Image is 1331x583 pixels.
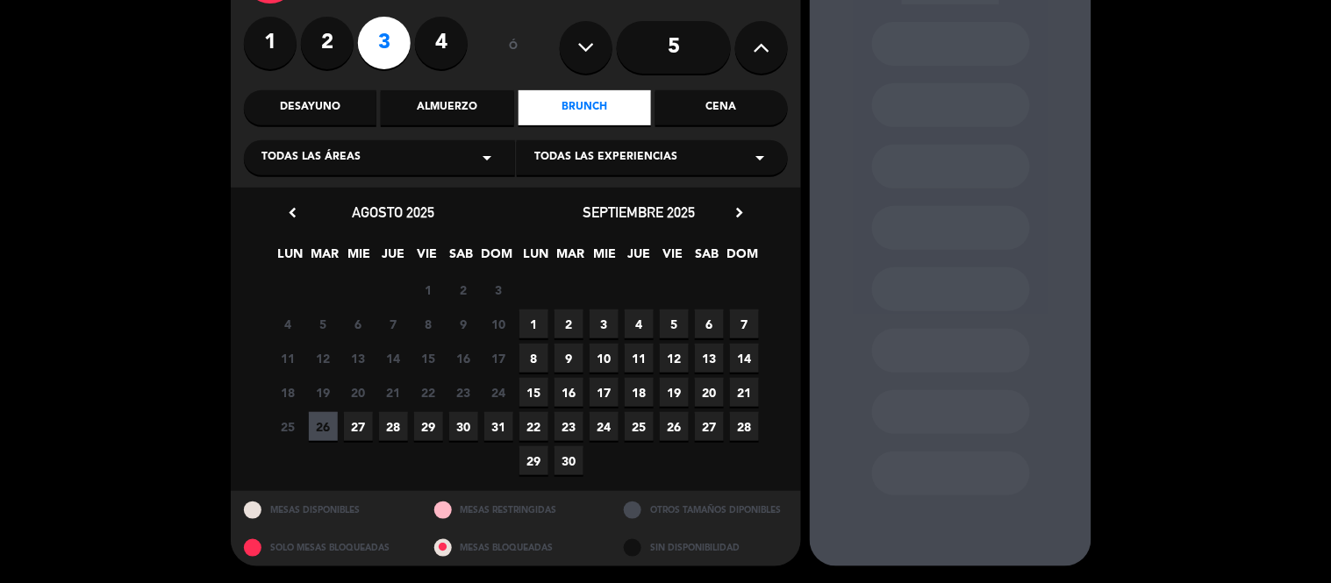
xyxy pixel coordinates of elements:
[476,147,497,168] i: arrow_drop_down
[534,149,677,167] span: Todas las experiencias
[309,412,338,441] span: 26
[625,309,654,338] span: 4
[583,203,695,221] span: septiembre 2025
[414,378,443,407] span: 22
[484,378,513,407] span: 24
[625,344,654,373] span: 11
[274,412,303,441] span: 25
[415,17,468,69] label: 4
[379,378,408,407] span: 21
[519,446,548,475] span: 29
[660,412,689,441] span: 26
[484,412,513,441] span: 31
[449,275,478,304] span: 2
[484,344,513,373] span: 17
[311,244,340,273] span: MAR
[414,309,443,338] span: 8
[695,344,724,373] span: 13
[695,412,724,441] span: 27
[749,147,770,168] i: arrow_drop_down
[413,244,442,273] span: VIE
[730,412,759,441] span: 28
[261,149,361,167] span: Todas las áreas
[301,17,354,69] label: 2
[625,412,654,441] span: 25
[414,275,443,304] span: 1
[555,378,583,407] span: 16
[555,344,583,373] span: 9
[421,529,612,566] div: MESAS BLOQUEADAS
[309,344,338,373] span: 12
[421,491,612,529] div: MESAS RESTRINGIDAS
[555,412,583,441] span: 23
[244,17,297,69] label: 1
[381,90,513,125] div: Almuerzo
[730,203,748,222] i: chevron_right
[231,491,421,529] div: MESAS DISPONIBLES
[555,309,583,338] span: 2
[659,244,688,273] span: VIE
[484,275,513,304] span: 3
[274,344,303,373] span: 11
[379,412,408,441] span: 28
[660,309,689,338] span: 5
[625,378,654,407] span: 18
[447,244,476,273] span: SAB
[727,244,756,273] span: DOM
[484,309,513,338] span: 10
[379,344,408,373] span: 14
[555,446,583,475] span: 30
[522,244,551,273] span: LUN
[519,412,548,441] span: 22
[485,17,542,78] div: ó
[519,344,548,373] span: 8
[730,344,759,373] span: 14
[655,90,788,125] div: Cena
[730,378,759,407] span: 21
[590,378,619,407] span: 17
[414,412,443,441] span: 29
[660,378,689,407] span: 19
[730,309,759,338] span: 7
[283,203,302,222] i: chevron_left
[309,378,338,407] span: 19
[695,309,724,338] span: 6
[590,244,619,273] span: MIE
[611,529,801,566] div: SIN DISPONIBILIDAD
[519,90,651,125] div: Brunch
[449,412,478,441] span: 30
[276,244,305,273] span: LUN
[379,244,408,273] span: JUE
[244,90,376,125] div: Desayuno
[344,344,373,373] span: 13
[519,378,548,407] span: 15
[556,244,585,273] span: MAR
[345,244,374,273] span: MIE
[309,309,338,338] span: 5
[274,309,303,338] span: 4
[449,378,478,407] span: 23
[414,344,443,373] span: 15
[352,203,434,221] span: agosto 2025
[590,412,619,441] span: 24
[625,244,654,273] span: JUE
[590,309,619,338] span: 3
[482,244,511,273] span: DOM
[611,491,801,529] div: OTROS TAMAÑOS DIPONIBLES
[358,17,411,69] label: 3
[519,309,548,338] span: 1
[274,378,303,407] span: 18
[449,344,478,373] span: 16
[379,309,408,338] span: 7
[344,309,373,338] span: 6
[693,244,722,273] span: SAB
[344,412,373,441] span: 27
[695,378,724,407] span: 20
[231,529,421,566] div: SOLO MESAS BLOQUEADAS
[344,378,373,407] span: 20
[449,309,478,338] span: 9
[590,344,619,373] span: 10
[660,344,689,373] span: 12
